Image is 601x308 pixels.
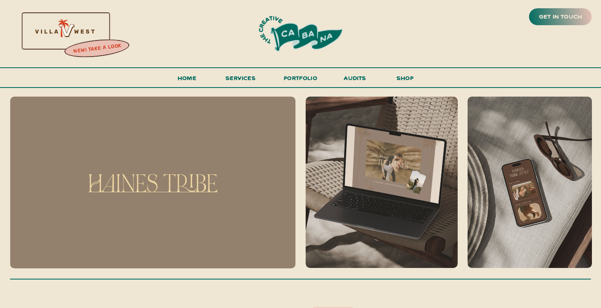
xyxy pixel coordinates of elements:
[281,73,320,88] a: portfolio
[226,74,256,82] span: services
[223,73,258,88] a: services
[385,73,425,87] a: shop
[174,73,200,88] a: Home
[343,73,368,87] a: audits
[537,11,584,23] a: get in touch
[63,40,131,57] a: new! take a look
